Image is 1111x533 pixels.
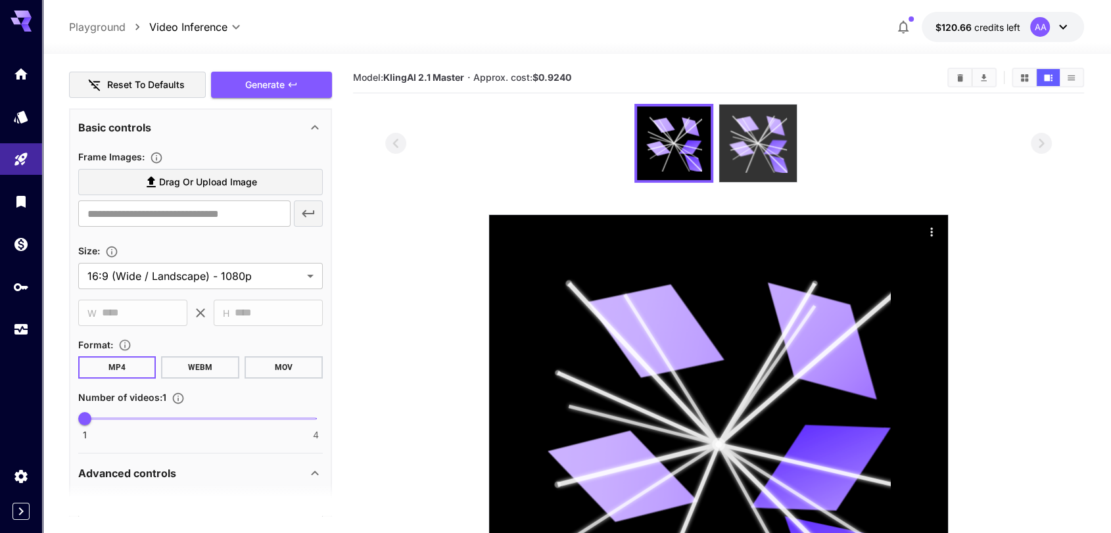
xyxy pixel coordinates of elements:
[13,193,29,210] div: Library
[159,174,257,191] span: Drag or upload image
[113,338,137,352] button: Choose the file format for the output video.
[78,465,176,481] p: Advanced controls
[13,279,29,295] div: API Keys
[1037,69,1060,86] button: Show media in video view
[1013,69,1036,86] button: Show media in grid view
[12,503,30,520] button: Expand sidebar
[467,70,470,85] p: ·
[69,19,149,35] nav: breadcrumb
[13,236,29,252] div: Wallet
[149,19,227,35] span: Video Inference
[78,457,323,489] div: Advanced controls
[87,306,97,321] span: W
[211,72,332,99] button: Generate
[473,72,571,83] span: Approx. cost:
[922,221,941,241] div: Actions
[13,66,29,82] div: Home
[223,306,229,321] span: H
[949,69,972,86] button: Clear All
[313,429,319,442] span: 4
[78,339,113,350] span: Format :
[78,120,151,135] p: Basic controls
[161,356,239,379] button: WEBM
[13,468,29,484] div: Settings
[78,392,166,403] span: Number of videos : 1
[69,19,126,35] a: Playground
[935,20,1020,34] div: $120.6576
[972,69,995,86] button: Download All
[1012,68,1084,87] div: Show media in grid viewShow media in video viewShow media in list view
[935,22,974,33] span: $120.66
[532,72,571,83] b: $0.9240
[166,392,190,405] button: Specify how many videos to generate in a single request. Each video generation will be charged se...
[974,22,1020,33] span: credits left
[947,68,997,87] div: Clear AllDownload All
[1060,69,1083,86] button: Show media in list view
[78,356,156,379] button: MP4
[353,72,464,83] span: Model:
[78,151,145,162] span: Frame Images :
[245,356,323,379] button: MOV
[13,108,29,125] div: Models
[78,112,323,143] div: Basic controls
[87,268,302,284] span: 16:9 (Wide / Landscape) - 1080p
[69,72,206,99] button: Reset to defaults
[1030,17,1050,37] div: AA
[922,12,1084,42] button: $120.6576AA
[100,245,124,258] button: Adjust the dimensions of the generated image by specifying its width and height in pixels, or sel...
[78,245,100,256] span: Size :
[383,72,464,83] b: KlingAI 2.1 Master
[245,77,285,93] span: Generate
[83,429,87,442] span: 1
[13,151,29,168] div: Playground
[145,151,168,164] button: Upload frame images.
[13,321,29,338] div: Usage
[78,169,323,196] label: Drag or upload image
